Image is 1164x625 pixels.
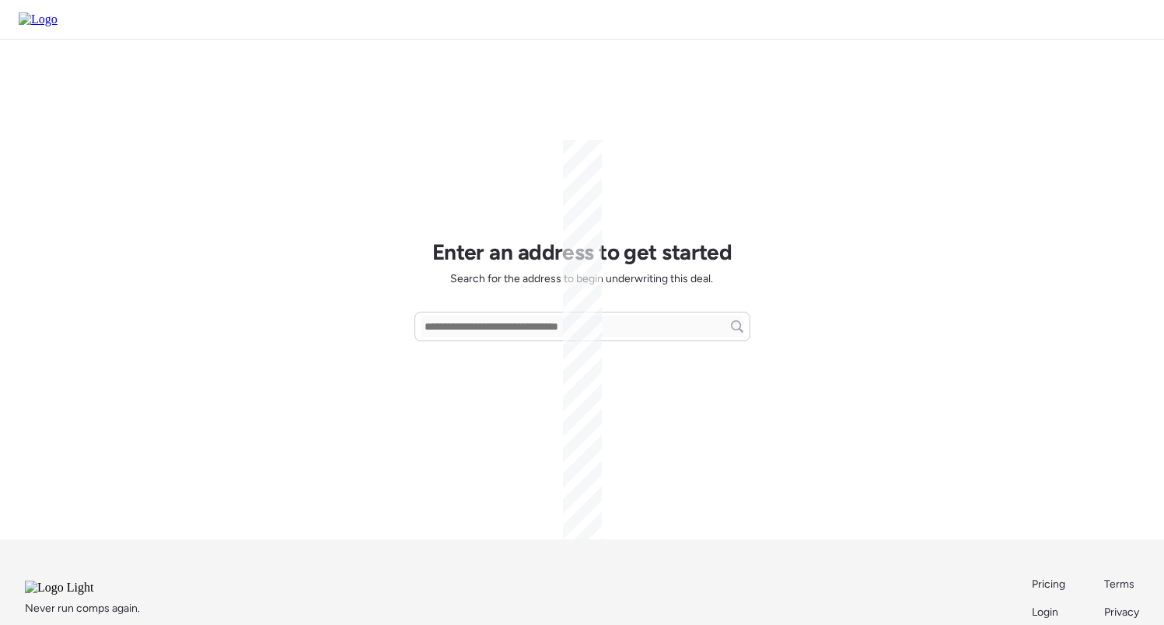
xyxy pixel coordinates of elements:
a: Privacy [1104,605,1139,620]
img: Logo [19,12,58,26]
h1: Enter an address to get started [432,239,732,265]
span: Search for the address to begin underwriting this deal. [450,271,713,287]
span: Login [1032,606,1058,619]
a: Terms [1104,577,1139,592]
a: Login [1032,605,1067,620]
span: Terms [1104,578,1134,591]
span: Privacy [1104,606,1139,619]
span: Pricing [1032,578,1065,591]
span: Never run comps again. [25,601,140,616]
a: Pricing [1032,577,1067,592]
img: Logo Light [25,581,135,595]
